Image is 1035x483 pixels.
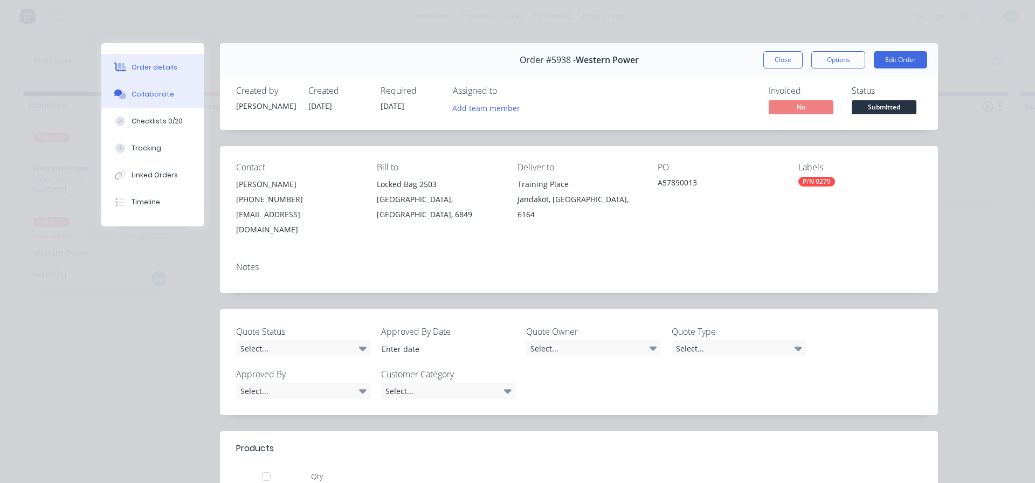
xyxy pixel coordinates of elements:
div: Bill to [377,162,500,172]
div: Timeline [132,197,160,207]
div: Notes [236,262,922,272]
button: Linked Orders [101,162,204,189]
div: Select... [236,383,371,399]
label: Approved By Date [381,325,516,338]
div: [PERSON_NAME][PHONE_NUMBER][EMAIL_ADDRESS][DOMAIN_NAME] [236,177,360,237]
div: Jandakot, [GEOGRAPHIC_DATA], 6164 [517,192,641,222]
div: Order details [132,63,177,72]
div: Products [236,442,274,455]
input: Enter date [374,341,508,357]
button: Add team member [447,100,526,115]
button: Timeline [101,189,204,216]
button: Collaborate [101,81,204,108]
div: Training PlaceJandakot, [GEOGRAPHIC_DATA], 6164 [517,177,641,222]
button: Options [811,51,865,68]
button: Submitted [852,100,916,116]
div: P/N 0279 [798,177,835,187]
div: [PERSON_NAME] [236,177,360,192]
div: Linked Orders [132,170,178,180]
div: Checklists 0/20 [132,116,183,126]
div: [EMAIL_ADDRESS][DOMAIN_NAME] [236,207,360,237]
div: Collaborate [132,89,174,99]
label: Quote Type [672,325,806,338]
div: Select... [526,340,661,356]
div: A57890013 [658,177,781,192]
span: Western Power [576,55,639,65]
div: Created [308,86,368,96]
label: Quote Status [236,325,371,338]
div: Select... [381,383,516,399]
button: Add team member [453,100,526,115]
div: Locked Bag 2503[GEOGRAPHIC_DATA], [GEOGRAPHIC_DATA], 6849 [377,177,500,222]
div: Invoiced [769,86,839,96]
button: Checklists 0/20 [101,108,204,135]
div: [PERSON_NAME] [236,100,295,112]
span: [DATE] [308,101,332,111]
span: Order #5938 - [520,55,576,65]
label: Approved By [236,368,371,381]
div: Deliver to [517,162,641,172]
div: Select... [672,340,806,356]
div: Status [852,86,922,96]
div: Training Place [517,177,641,192]
div: Select... [236,340,371,356]
span: Submitted [852,100,916,114]
span: [DATE] [381,101,404,111]
button: Edit Order [874,51,927,68]
div: Labels [798,162,922,172]
button: Tracking [101,135,204,162]
button: Order details [101,54,204,81]
span: No [769,100,833,114]
button: Close [763,51,803,68]
div: Required [381,86,440,96]
div: Assigned to [453,86,561,96]
div: Tracking [132,143,161,153]
label: Customer Category [381,368,516,381]
div: PO [658,162,781,172]
div: [GEOGRAPHIC_DATA], [GEOGRAPHIC_DATA], 6849 [377,192,500,222]
label: Quote Owner [526,325,661,338]
div: Contact [236,162,360,172]
div: Locked Bag 2503 [377,177,500,192]
div: Created by [236,86,295,96]
div: [PHONE_NUMBER] [236,192,360,207]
